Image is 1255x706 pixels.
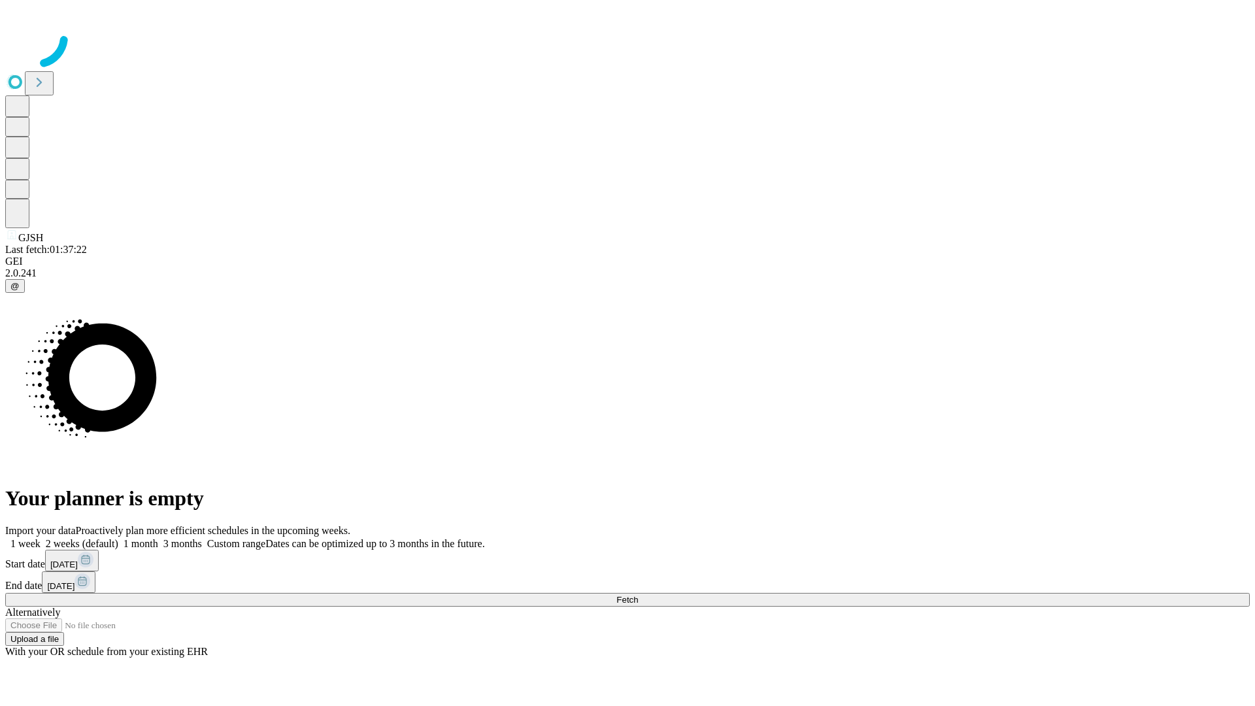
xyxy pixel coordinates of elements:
[616,595,638,605] span: Fetch
[47,581,75,591] span: [DATE]
[5,593,1250,607] button: Fetch
[5,486,1250,511] h1: Your planner is empty
[5,256,1250,267] div: GEI
[124,538,158,549] span: 1 month
[18,232,43,243] span: GJSH
[5,267,1250,279] div: 2.0.241
[207,538,265,549] span: Custom range
[5,571,1250,593] div: End date
[5,607,60,618] span: Alternatively
[5,632,64,646] button: Upload a file
[46,538,118,549] span: 2 weeks (default)
[5,646,208,657] span: With your OR schedule from your existing EHR
[10,538,41,549] span: 1 week
[5,244,87,255] span: Last fetch: 01:37:22
[50,560,78,569] span: [DATE]
[10,281,20,291] span: @
[45,550,99,571] button: [DATE]
[265,538,484,549] span: Dates can be optimized up to 3 months in the future.
[163,538,202,549] span: 3 months
[5,279,25,293] button: @
[5,550,1250,571] div: Start date
[5,525,76,536] span: Import your data
[42,571,95,593] button: [DATE]
[76,525,350,536] span: Proactively plan more efficient schedules in the upcoming weeks.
